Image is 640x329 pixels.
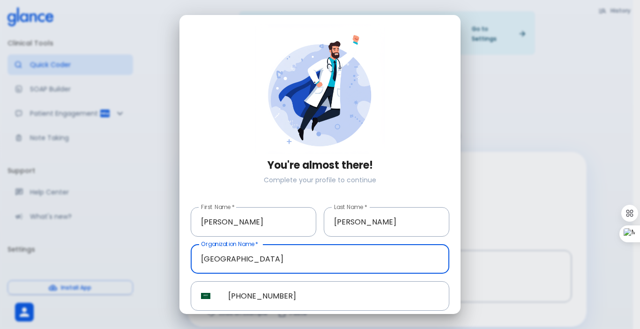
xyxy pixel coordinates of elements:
[191,207,316,237] input: Enter your first name
[201,293,210,299] img: unknown
[255,24,385,154] img: doctor
[191,175,449,185] p: Complete your profile to continue
[191,159,449,172] h3: You're almost there!
[218,281,449,311] input: Phone Number
[197,288,214,305] button: Select country
[324,207,449,237] input: Enter your last name
[191,244,449,274] input: Enter your organization name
